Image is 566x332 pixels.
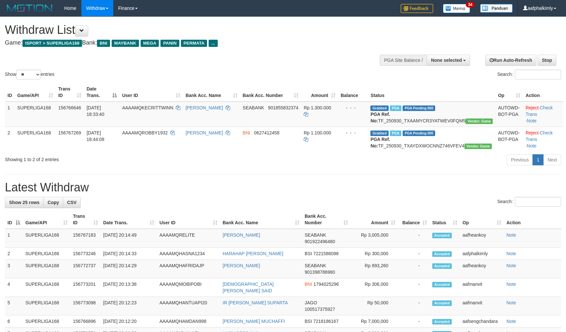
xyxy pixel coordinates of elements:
[101,260,157,278] td: [DATE] 20:14:29
[5,260,23,278] td: 3
[504,210,561,229] th: Action
[70,260,101,278] td: 156772737
[101,278,157,297] td: [DATE] 20:13:38
[5,3,54,13] img: MOTION_logo.png
[223,251,283,256] a: HARAHAP [PERSON_NAME]
[351,315,398,327] td: Rp 7,000,000
[70,297,101,315] td: 156773098
[506,300,516,305] a: Note
[506,282,516,287] a: Note
[157,278,220,297] td: AAAAMQMOBIPOBI
[5,83,15,102] th: ID
[23,210,70,229] th: Game/API: activate to sort column ascending
[370,137,390,148] b: PGA Ref. No:
[9,200,39,205] span: Show 25 rows
[87,105,104,117] span: [DATE] 18:33:40
[538,55,556,66] a: Stop
[427,55,470,66] button: None selected
[432,251,452,257] span: Accepted
[464,144,492,149] span: Vendor URL: https://trx31.1velocity.biz
[523,83,563,102] th: Action
[351,229,398,248] td: Rp 3,005,000
[506,251,516,256] a: Note
[5,315,23,327] td: 6
[305,239,335,244] span: Copy 901922496480 to clipboard
[56,83,84,102] th: Trans ID: activate to sort column ascending
[398,248,430,260] td: -
[23,278,70,297] td: SUPERLIGA168
[220,210,302,229] th: Bank Acc. Name: activate to sort column ascending
[515,70,561,79] input: Search:
[97,40,110,47] span: BNI
[101,297,157,315] td: [DATE] 20:12:23
[495,102,523,127] td: AUTOWD-BOT-PGA
[527,143,537,148] a: Note
[101,229,157,248] td: [DATE] 20:14:49
[223,319,285,324] a: [PERSON_NAME] MUCHAFFI
[157,297,220,315] td: AAAAMQHANTUAPI20
[23,229,70,248] td: SUPERLIGA168
[223,263,260,268] a: [PERSON_NAME]
[254,130,280,135] span: Copy 0627412458 to clipboard
[368,83,495,102] th: Status
[5,181,561,194] h1: Latest Withdraw
[443,4,470,13] img: Button%20Memo.svg
[460,260,504,278] td: aafheankoy
[5,127,15,152] td: 2
[532,154,544,165] a: 1
[497,197,561,207] label: Search:
[398,315,430,327] td: -
[432,319,452,325] span: Accepted
[515,197,561,207] input: Search:
[209,40,217,47] span: ...
[223,300,288,305] a: IR [PERSON_NAME] SUPARTA
[70,229,101,248] td: 156767183
[23,248,70,260] td: SUPERLIGA168
[23,297,70,315] td: SUPERLIGA168
[351,297,398,315] td: Rp 50,000
[119,83,183,102] th: User ID: activate to sort column ascending
[63,197,81,208] a: CSV
[70,248,101,260] td: 156773246
[305,300,317,305] span: JAGO
[460,297,504,315] td: aafmanvit
[305,263,326,268] span: SEABANK
[141,40,159,47] span: MEGA
[368,102,495,127] td: TF_250930_TXAAMYCR3YATWEV0FQM5
[495,83,523,102] th: Op: activate to sort column ascending
[240,83,301,102] th: Bank Acc. Number: activate to sort column ascending
[70,210,101,229] th: Trans ID: activate to sort column ascending
[5,154,231,163] div: Showing 1 to 2 of 2 entries
[43,197,63,208] a: Copy
[112,40,139,47] span: MAYBANK
[181,40,207,47] span: PERMATA
[526,105,539,110] a: Reject
[398,297,430,315] td: -
[370,131,389,136] span: Grabbed
[526,130,553,142] a: Check Trans
[432,282,452,287] span: Accepted
[305,307,335,312] span: Copy 100517375927 to clipboard
[23,260,70,278] td: SUPERLIGA168
[430,210,460,229] th: Status: activate to sort column ascending
[398,260,430,278] td: -
[305,319,312,324] span: BSI
[465,118,493,124] span: Vendor URL: https://trx31.1velocity.biz
[5,278,23,297] td: 4
[432,263,452,269] span: Accepted
[305,282,312,287] span: BNI
[101,248,157,260] td: [DATE] 20:14:33
[304,130,331,135] span: Rp 1.100.000
[403,105,435,111] span: PGA Pending
[370,105,389,111] span: Grabbed
[15,83,56,102] th: Game/API: activate to sort column ascending
[183,83,240,102] th: Bank Acc. Name: activate to sort column ascending
[351,248,398,260] td: Rp 300,000
[313,251,338,256] span: Copy 7221586098 to clipboard
[351,260,398,278] td: Rp 893,260
[101,210,157,229] th: Date Trans.: activate to sort column ascending
[485,55,536,66] a: Run Auto-Refresh
[223,282,274,293] a: [DEMOGRAPHIC_DATA][PERSON_NAME] SAID
[506,263,516,268] a: Note
[122,130,168,135] span: AAAAMQROBBY1932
